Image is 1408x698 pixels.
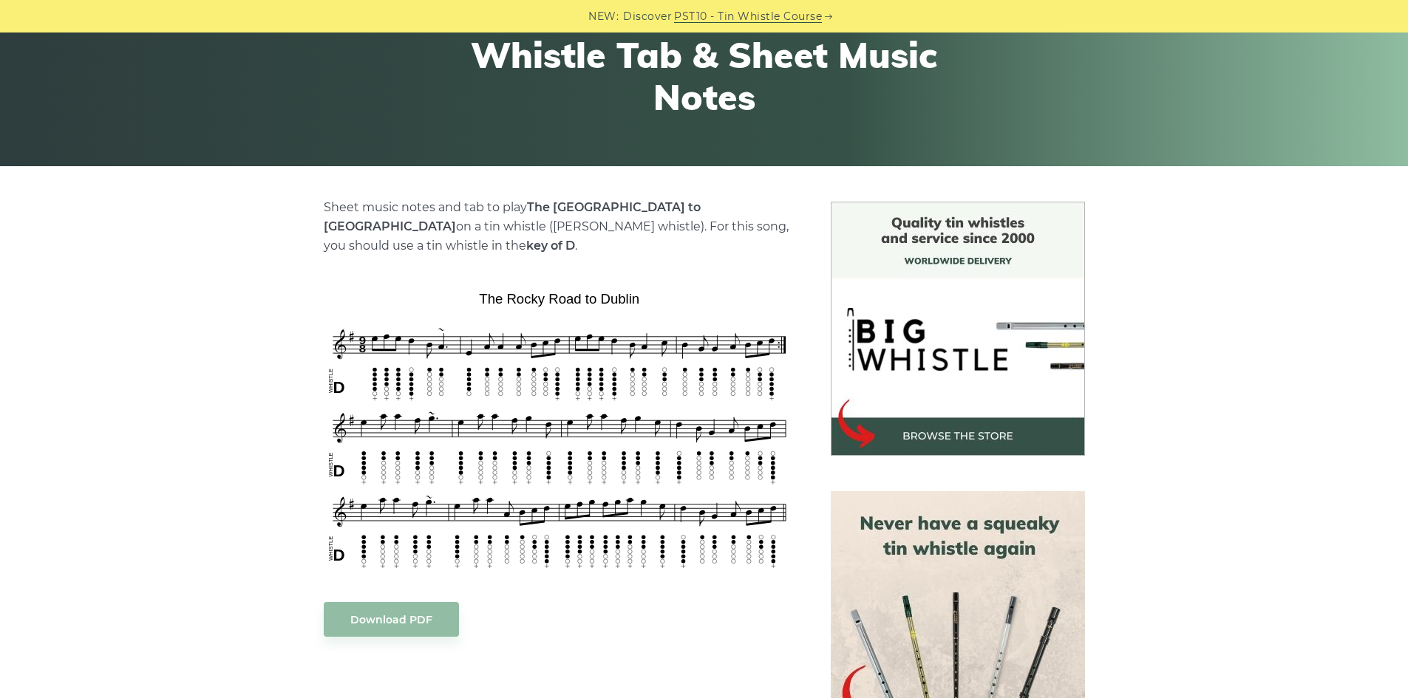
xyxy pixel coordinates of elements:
span: NEW: [588,8,619,25]
a: Download PDF [324,602,459,637]
img: BigWhistle Tin Whistle Store [831,202,1085,456]
a: PST10 - Tin Whistle Course [674,8,822,25]
strong: key of D [526,239,575,253]
p: Sheet music notes and tab to play on a tin whistle ([PERSON_NAME] whistle). For this song, you sh... [324,198,795,256]
img: The Rocky Road to Dublin Tin Whistle Tabs & Sheet Music [324,286,795,572]
span: Discover [623,8,672,25]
